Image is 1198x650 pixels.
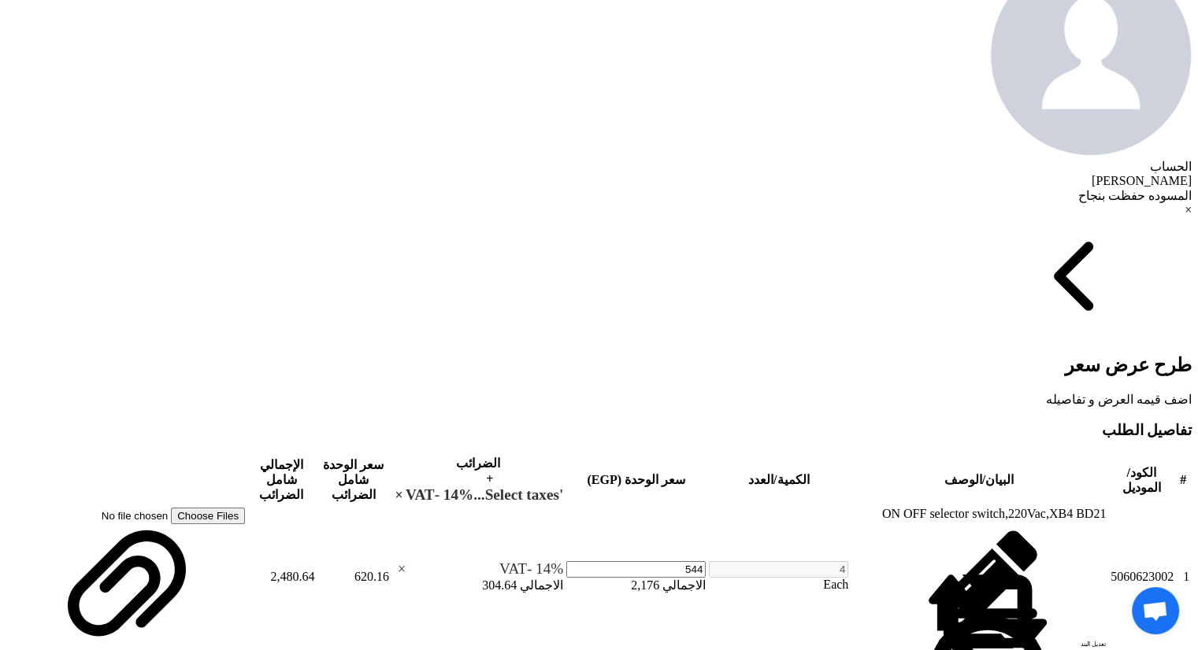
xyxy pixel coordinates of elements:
[247,455,315,504] th: الإجمالي شامل الضرائب
[662,578,706,592] span: الاجمالي
[6,174,1192,188] div: [PERSON_NAME]
[6,392,1192,407] div: اضف قيمه العرض و تفاصيله
[1108,455,1174,504] th: الكود/الموديل
[1132,587,1179,634] a: Open chat
[709,561,848,578] input: RFQ_STEP1.ITEMS.2.AMOUNT_TITLE
[486,472,493,486] span: +
[1176,455,1190,504] th: #
[520,578,563,592] span: الاجمالي
[708,455,849,504] th: الكمية/العدد
[566,455,707,504] th: سعر الوحدة (EGP)
[392,560,563,578] ng-select: VAT
[398,562,406,576] span: ×
[317,506,390,648] td: 620.16
[392,560,406,578] span: Clear all
[6,203,1192,217] div: ×
[1005,615,1106,647] div: غير متاح
[482,578,517,592] span: 304.64
[1176,506,1190,648] td: 1
[391,455,564,504] th: الضرائب
[6,188,1192,203] div: المسوده حفظت بنجاح
[882,507,1106,520] span: ON OFF selector switch,220Vac,XB4 BD21
[823,578,848,591] span: Each
[631,578,659,592] span: 2,176
[1005,552,1106,584] div: اقترح بدائل
[317,455,390,504] th: سعر الوحدة شامل الضرائب
[6,422,1192,439] h3: تفاصيل الطلب
[1005,521,1106,552] div: تعديل البند
[1108,506,1174,648] td: 5060623002
[1005,584,1106,615] div: بنود فرعية
[392,486,406,504] span: Clear all
[395,488,402,502] span: ×
[270,570,314,583] span: 2,480.64
[6,354,1192,376] h2: طرح عرض سعر
[851,455,1107,504] th: البيان/الوصف
[6,159,1192,174] div: الحساب
[566,561,706,578] input: أدخل سعر الوحدة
